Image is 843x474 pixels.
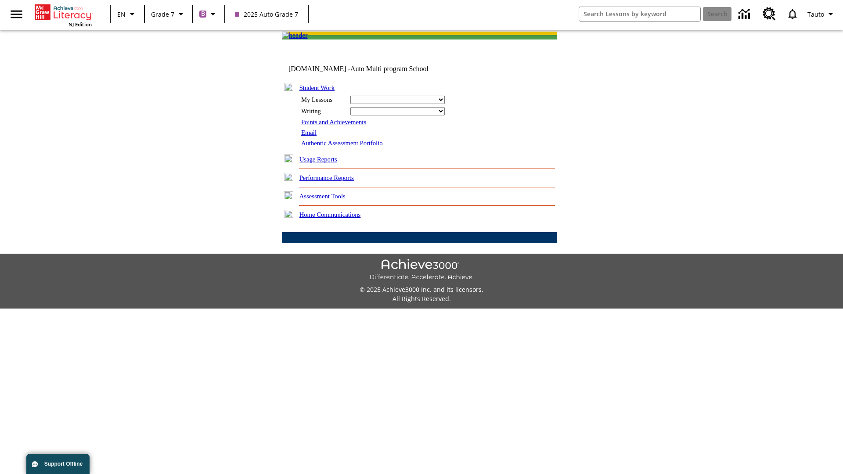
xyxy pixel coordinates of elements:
[350,65,429,72] nobr: Auto Multi program School
[301,96,345,104] div: My Lessons
[113,6,141,22] button: Language: EN, Select a language
[26,454,90,474] button: Support Offline
[804,6,839,22] button: Profile/Settings
[299,174,354,181] a: Performance Reports
[299,211,361,218] a: Home Communications
[301,129,317,136] a: Email
[35,3,92,28] div: Home
[235,10,298,19] span: 2025 Auto Grade 7
[807,10,824,19] span: Tauto
[369,259,474,281] img: Achieve3000 Differentiate Accelerate Achieve
[301,140,383,147] a: Authentic Assessment Portfolio
[284,83,293,91] img: minus.gif
[757,2,781,26] a: Resource Center, Will open in new tab
[284,191,293,199] img: plus.gif
[284,173,293,181] img: plus.gif
[151,10,174,19] span: Grade 7
[288,65,450,73] td: [DOMAIN_NAME] -
[284,210,293,218] img: plus.gif
[117,10,126,19] span: EN
[301,118,366,126] a: Points and Achievements
[4,1,29,27] button: Open side menu
[201,8,205,19] span: B
[299,193,346,200] a: Assessment Tools
[282,32,308,39] img: header
[196,6,222,22] button: Boost Class color is purple. Change class color
[781,3,804,25] a: Notifications
[68,21,92,28] span: NJ Edition
[301,108,345,115] div: Writing
[299,156,337,163] a: Usage Reports
[44,461,83,467] span: Support Offline
[733,2,757,26] a: Data Center
[579,7,700,21] input: search field
[299,84,335,91] a: Student Work
[284,154,293,162] img: plus.gif
[148,6,190,22] button: Grade: Grade 7, Select a grade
